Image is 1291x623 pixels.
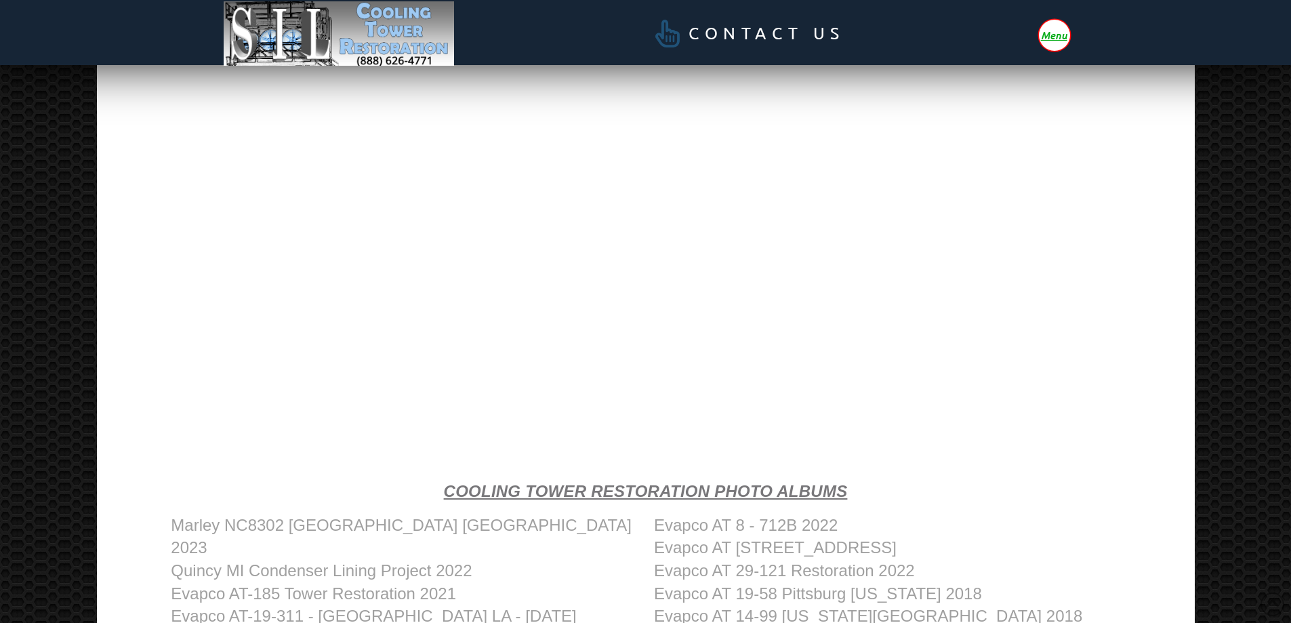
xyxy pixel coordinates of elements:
[689,25,845,42] span: Contact Us
[171,561,472,580] a: Quincy MI Condenser Lining Project 2022
[1261,592,1284,616] a: Back to Top
[444,482,848,500] strong: Cooling Tower Restoration Photo Albums
[1041,30,1067,40] span: Menu
[654,584,982,603] a: Evapco AT 19-58 Pittsburg [US_STATE] 2018
[654,516,838,534] a: Evapco AT 8 - 712B 2022
[171,516,632,557] a: Marley NC8302 [GEOGRAPHIC_DATA] [GEOGRAPHIC_DATA] 2023
[628,11,865,56] a: Contact Us
[1039,20,1070,51] div: Toggle Off Canvas Content
[654,538,897,557] a: Evapco AT [STREET_ADDRESS]
[171,584,456,603] a: Evapco AT-185 Tower Restoration 2021
[654,561,915,580] a: Evapco AT 29-121 Restoration 2022
[224,1,455,66] img: Image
